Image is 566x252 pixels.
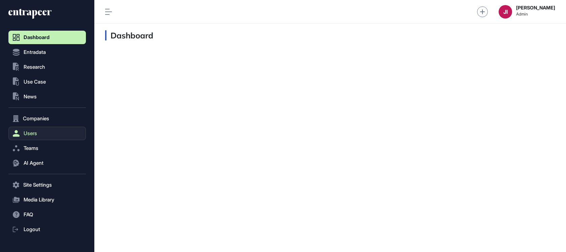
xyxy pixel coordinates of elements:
span: Logout [24,227,40,232]
span: Companies [23,116,49,121]
span: Use Case [24,79,46,85]
span: Teams [24,146,38,151]
span: Admin [516,12,555,17]
button: Teams [8,141,86,155]
span: Users [24,131,37,136]
h3: Dashboard [105,30,153,40]
button: Users [8,127,86,140]
span: Entradata [24,50,46,55]
button: Site Settings [8,178,86,192]
button: FAQ [8,208,86,221]
button: Use Case [8,75,86,89]
button: Research [8,60,86,74]
span: FAQ [24,212,33,217]
button: News [8,90,86,103]
button: Companies [8,112,86,125]
button: JI [499,5,512,19]
a: Logout [8,223,86,236]
button: AI Agent [8,156,86,170]
a: Dashboard [8,31,86,44]
span: Site Settings [23,182,52,188]
span: Dashboard [24,35,50,40]
button: Media Library [8,193,86,207]
button: Entradata [8,45,86,59]
span: AI Agent [24,160,43,166]
span: Research [24,64,45,70]
span: News [24,94,37,99]
span: Media Library [24,197,54,202]
strong: [PERSON_NAME] [516,5,555,10]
